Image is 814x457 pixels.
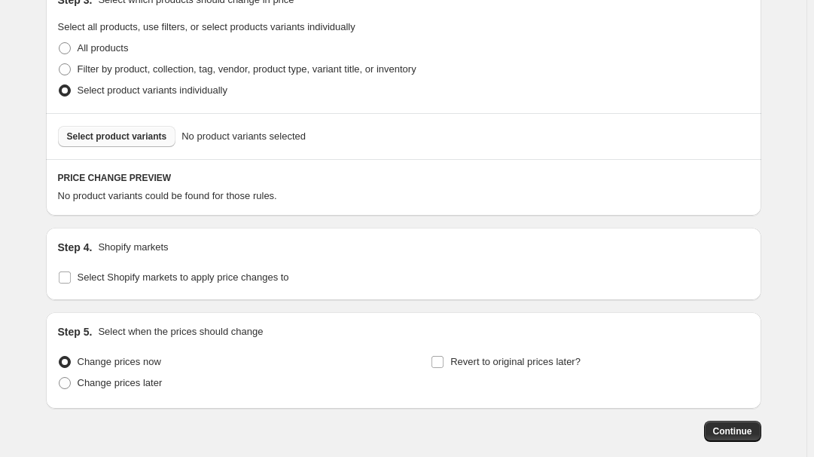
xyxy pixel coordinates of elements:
[78,271,289,283] span: Select Shopify markets to apply price changes to
[704,421,761,442] button: Continue
[181,129,306,144] span: No product variants selected
[58,190,277,201] span: No product variants could be found for those rules.
[713,425,752,437] span: Continue
[78,356,161,367] span: Change prices now
[58,324,93,339] h2: Step 5.
[78,63,416,75] span: Filter by product, collection, tag, vendor, product type, variant title, or inventory
[78,84,227,96] span: Select product variants individually
[98,324,263,339] p: Select when the prices should change
[58,172,749,184] h6: PRICE CHANGE PREVIEW
[58,21,355,32] span: Select all products, use filters, or select products variants individually
[58,240,93,255] h2: Step 4.
[98,240,168,255] p: Shopify markets
[450,356,581,367] span: Revert to original prices later?
[67,130,167,143] span: Select product variants
[78,377,163,388] span: Change prices later
[78,42,129,54] span: All products
[58,126,176,147] button: Select product variants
